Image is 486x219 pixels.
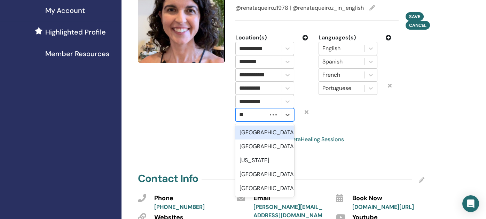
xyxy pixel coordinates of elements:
[462,195,479,212] div: Open Intercom Messenger
[409,22,426,28] span: Cancel
[45,48,109,59] span: Member Resources
[409,14,420,20] span: Save
[252,136,344,143] span: Available for ThetaHealing Sessions
[154,203,205,211] a: [PHONE_NUMBER]
[319,33,356,42] span: Languages(s)
[352,203,414,211] a: [DOMAIN_NAME][URL]
[406,12,424,21] button: Save
[235,33,267,42] span: Location(s)
[253,194,271,203] span: Email
[138,172,198,185] h4: Contact Info
[352,194,382,203] span: Book Now
[45,27,106,37] span: Highlighted Profile
[235,126,294,139] div: [GEOGRAPHIC_DATA]
[235,4,364,12] span: @renataqueiroz1978 | @renataqueiroz_in_english
[235,139,294,153] div: [GEOGRAPHIC_DATA]
[235,181,294,195] div: [GEOGRAPHIC_DATA]
[235,153,294,167] div: [US_STATE]
[406,21,430,30] button: Cancel
[154,194,173,203] span: Phone
[45,5,85,16] span: My Account
[235,167,294,181] div: [GEOGRAPHIC_DATA]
